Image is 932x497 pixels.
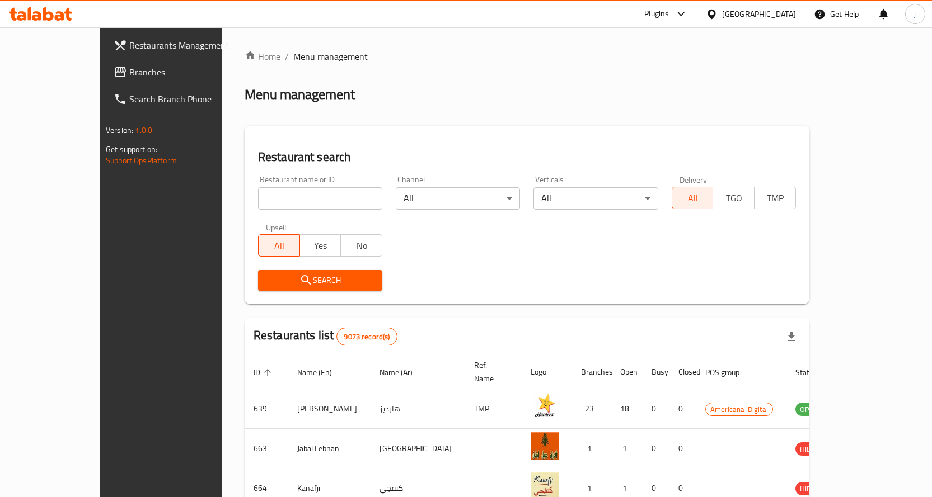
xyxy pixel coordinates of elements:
[263,238,296,254] span: All
[258,187,382,210] input: Search for restaurant name or ID..
[611,429,643,468] td: 1
[258,270,382,291] button: Search
[245,429,288,468] td: 663
[245,50,280,63] a: Home
[396,187,520,210] div: All
[795,443,829,456] span: HIDDEN
[288,389,371,429] td: [PERSON_NAME]
[572,429,611,468] td: 1
[105,86,256,112] a: Search Branch Phone
[533,187,658,210] div: All
[254,327,397,345] h2: Restaurants list
[778,323,805,350] div: Export file
[345,238,378,254] span: No
[643,389,669,429] td: 0
[643,355,669,389] th: Busy
[297,366,346,379] span: Name (En)
[914,8,916,20] span: j
[258,234,300,257] button: All
[531,392,559,420] img: Hardee's
[371,389,465,429] td: هارديز
[340,234,382,257] button: No
[245,86,355,103] h2: Menu management
[522,355,572,389] th: Logo
[705,366,754,379] span: POS group
[795,366,832,379] span: Status
[669,389,696,429] td: 0
[129,65,247,79] span: Branches
[669,429,696,468] td: 0
[531,432,559,460] img: Jabal Lebnan
[105,32,256,59] a: Restaurants Management
[135,123,152,138] span: 1.0.0
[572,355,611,389] th: Branches
[258,149,796,165] h2: Restaurant search
[129,92,247,106] span: Search Branch Phone
[336,328,397,345] div: Total records count
[706,403,772,416] span: Americana-Digital
[305,238,337,254] span: Yes
[254,366,275,379] span: ID
[643,429,669,468] td: 0
[611,389,643,429] td: 18
[106,123,133,138] span: Version:
[299,234,341,257] button: Yes
[611,355,643,389] th: Open
[245,50,809,63] nav: breadcrumb
[474,358,508,385] span: Ref. Name
[288,429,371,468] td: Jabal Lebnan
[267,273,373,287] span: Search
[718,190,750,206] span: TGO
[106,153,177,168] a: Support.OpsPlatform
[465,389,522,429] td: TMP
[669,355,696,389] th: Closed
[677,190,709,206] span: All
[795,482,829,495] span: HIDDEN
[105,59,256,86] a: Branches
[106,142,157,157] span: Get support on:
[371,429,465,468] td: [GEOGRAPHIC_DATA]
[759,190,792,206] span: TMP
[680,176,708,183] label: Delivery
[795,403,823,416] span: OPEN
[572,389,611,429] td: 23
[245,389,288,429] td: 639
[285,50,289,63] li: /
[644,7,669,21] div: Plugins
[380,366,427,379] span: Name (Ar)
[795,482,829,495] div: HIDDEN
[293,50,368,63] span: Menu management
[266,223,287,231] label: Upsell
[337,332,396,342] span: 9073 record(s)
[722,8,796,20] div: [GEOGRAPHIC_DATA]
[129,39,247,52] span: Restaurants Management
[672,187,714,209] button: All
[754,187,796,209] button: TMP
[713,187,755,209] button: TGO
